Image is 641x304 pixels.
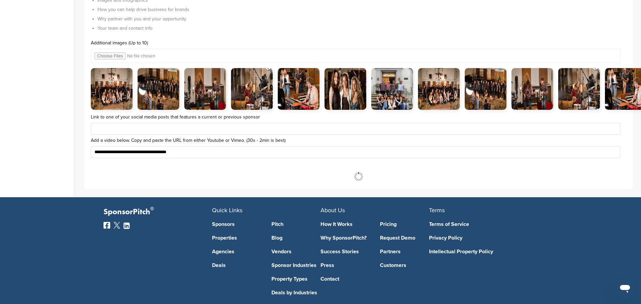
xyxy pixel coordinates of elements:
img: Additional Attachment [138,68,179,110]
img: Additional Attachment [91,68,133,110]
a: Customers [380,263,429,268]
img: Loader [354,172,364,182]
img: Additional Attachment [325,68,366,110]
a: Sponsors [212,222,261,227]
a: Property Types [271,276,321,282]
a: Properties [212,235,261,241]
a: Vendors [271,249,321,254]
a: Contact [320,276,370,282]
span: About Us [320,207,345,214]
a: How It Works [320,222,370,227]
li: Why partner with you and your opportunity [97,15,626,22]
a: Blog [271,235,321,241]
a: Partners [380,249,429,254]
img: Additional Attachment [418,68,460,110]
a: Sponsor Industries [271,263,321,268]
a: Terms of Service [429,222,527,227]
img: Twitter [114,222,120,229]
label: Add a video below. Copy and paste the URL from either Youtube or Vimeo. (30s - 2min is best) [91,138,626,143]
img: Facebook [103,222,110,229]
li: Your team and contact info [97,25,626,32]
img: Additional Attachment [371,68,413,110]
img: Additional Attachment [465,68,506,110]
a: Pitch [271,222,321,227]
span: Quick Links [212,207,242,214]
a: Why SponsorPitch? [320,235,370,241]
a: Intellectual Property Policy [429,249,527,254]
img: Additional Attachment [278,68,319,110]
img: Additional Attachment [184,68,226,110]
label: Link to one of your social media posts that features a current or previous sponsor [91,115,626,119]
a: Deals [212,263,261,268]
a: Press [320,263,370,268]
p: SponsorPitch [103,207,212,217]
span: Terms [429,207,445,214]
iframe: Button to launch messaging window [614,277,636,299]
a: Pricing [380,222,429,227]
a: Agencies [212,249,261,254]
img: Additional Attachment [231,68,273,110]
a: Privacy Policy [429,235,527,241]
img: Additional Attachment [558,68,600,110]
span: ® [150,205,154,213]
li: How you can help drive business for brands [97,6,626,13]
a: Success Stories [320,249,370,254]
label: Additional images (Up to 10) [91,41,626,45]
a: Request Demo [380,235,429,241]
img: Additional Attachment [511,68,553,110]
a: Deals by Industries [271,290,321,295]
